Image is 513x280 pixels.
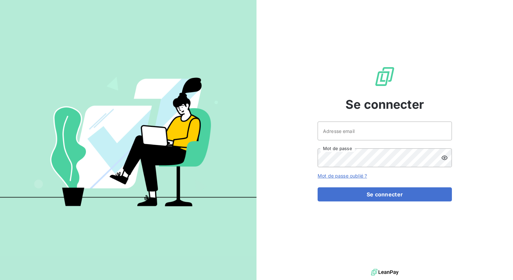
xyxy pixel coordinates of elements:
[371,267,399,277] img: logo
[318,122,452,140] input: placeholder
[374,66,395,87] img: Logo LeanPay
[345,95,424,113] span: Se connecter
[318,187,452,201] button: Se connecter
[318,173,367,179] a: Mot de passe oublié ?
